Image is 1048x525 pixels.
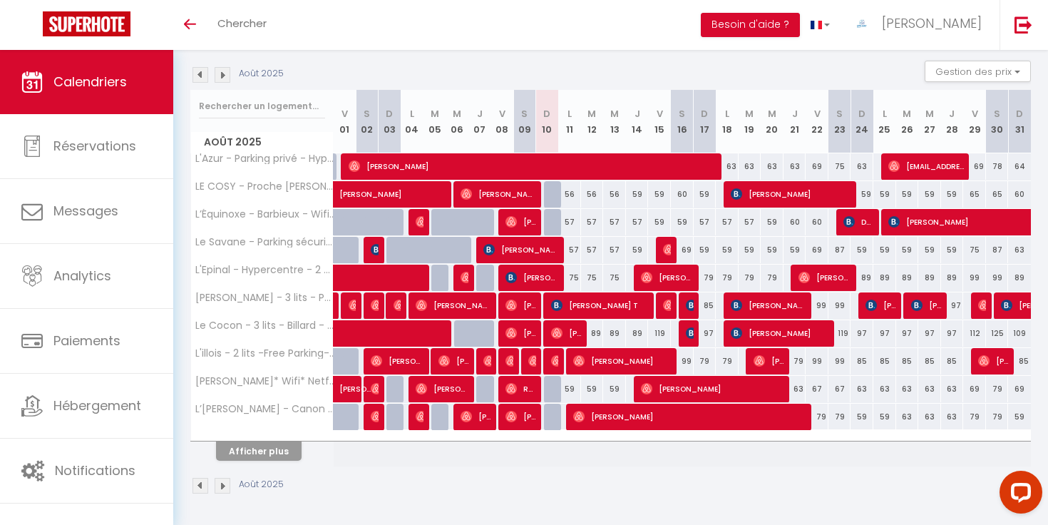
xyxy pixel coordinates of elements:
[1008,404,1031,430] div: 59
[761,90,784,153] th: 20
[941,181,964,208] div: 59
[986,404,1009,430] div: 79
[873,348,896,374] div: 85
[505,320,536,347] span: [PERSON_NAME]
[806,376,828,402] div: 67
[873,237,896,263] div: 59
[339,173,503,200] span: [PERSON_NAME]
[513,90,536,153] th: 09
[701,13,800,37] button: Besoin d'aide ?
[216,442,302,461] button: Afficher plus
[963,265,986,291] div: 99
[694,265,716,291] div: 79
[963,320,986,347] div: 112
[903,107,911,121] abbr: M
[671,237,694,263] div: 69
[986,320,1009,347] div: 125
[814,107,821,121] abbr: V
[603,320,626,347] div: 89
[641,375,786,402] span: [PERSON_NAME]
[490,90,513,153] th: 08
[761,265,784,291] div: 79
[483,236,560,263] span: [PERSON_NAME]
[1016,107,1023,121] abbr: D
[941,348,964,374] div: 85
[918,265,941,291] div: 89
[949,107,955,121] abbr: J
[581,265,604,291] div: 75
[528,347,536,374] span: [PERSON_NAME]
[806,404,828,430] div: 79
[521,107,528,121] abbr: S
[806,209,828,235] div: 60
[663,292,671,319] span: [PERSON_NAME]
[461,264,468,291] span: [PERSON_NAME]
[963,376,986,402] div: 69
[754,347,784,374] span: [PERSON_NAME]
[416,292,492,319] span: [PERSON_NAME]
[371,236,379,263] span: [PERSON_NAME]
[731,292,807,319] span: [PERSON_NAME]
[581,90,604,153] th: 12
[941,90,964,153] th: 28
[694,348,716,374] div: 79
[671,181,694,208] div: 60
[986,153,1009,180] div: 78
[694,237,716,263] div: 59
[648,90,671,153] th: 15
[356,90,379,153] th: 02
[334,292,341,320] a: [PERSON_NAME]
[349,292,356,319] span: [PERSON_NAME]
[896,320,919,347] div: 97
[193,181,336,192] span: LE COSY - Proche [PERSON_NAME] [GEOGRAPHIC_DATA] Gratuit - Wifi - Netflix
[925,107,934,121] abbr: M
[1008,265,1031,291] div: 89
[573,347,672,374] span: [PERSON_NAME]
[505,375,536,402] span: Reve Djoneth
[806,237,828,263] div: 69
[1008,90,1031,153] th: 31
[446,90,468,153] th: 06
[671,90,694,153] th: 16
[239,67,284,81] p: Août 2025
[918,348,941,374] div: 85
[986,265,1009,291] div: 99
[836,107,843,121] abbr: S
[972,107,978,121] abbr: V
[694,181,716,208] div: 59
[193,404,336,414] span: L’[PERSON_NAME] - Canon d'Or - Terrasse - Parking Gratuit
[918,90,941,153] th: 27
[193,153,336,164] span: L'Azur - Parking privé - Hypercentre - Wifi * * *
[716,237,739,263] div: 59
[603,237,626,263] div: 57
[896,181,919,208] div: 59
[873,90,896,153] th: 25
[53,137,136,155] span: Réservations
[828,348,851,374] div: 99
[851,320,873,347] div: 97
[1008,320,1031,347] div: 109
[334,90,356,153] th: 01
[828,237,851,263] div: 87
[648,209,671,235] div: 59
[701,107,708,121] abbr: D
[851,376,873,402] div: 63
[657,107,663,121] abbr: V
[410,107,414,121] abbr: L
[505,292,536,319] span: [PERSON_NAME]
[851,348,873,374] div: 85
[828,404,851,430] div: 79
[551,320,582,347] span: [PERSON_NAME]
[349,153,721,180] span: [PERSON_NAME]
[828,376,851,402] div: 67
[739,153,761,180] div: 63
[483,347,491,374] span: [PERSON_NAME]
[558,209,581,235] div: 57
[217,16,267,31] span: Chercher
[536,90,559,153] th: 10
[394,292,401,319] span: [PERSON_NAME]
[581,181,604,208] div: 56
[671,209,694,235] div: 59
[918,237,941,263] div: 59
[963,153,986,180] div: 69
